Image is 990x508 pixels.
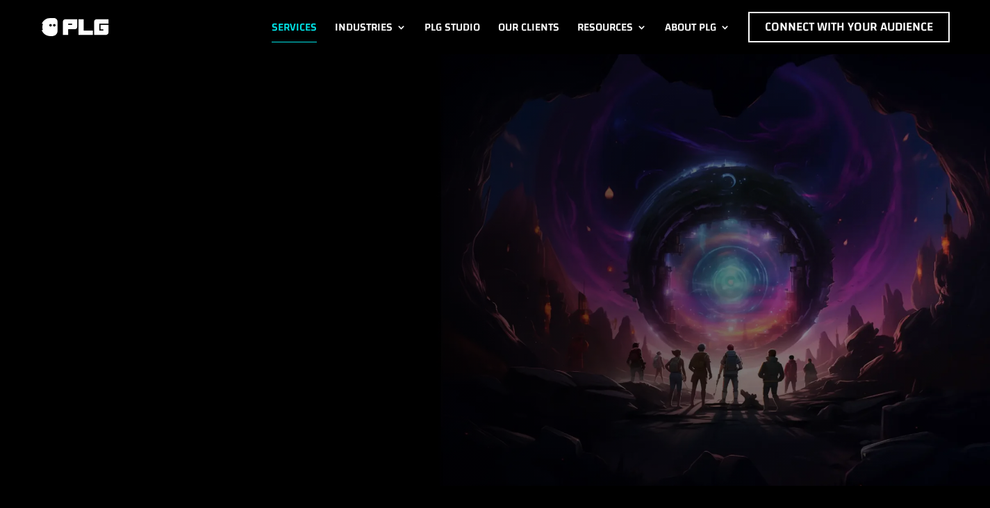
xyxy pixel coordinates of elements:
[665,12,730,42] a: About PLG
[424,12,480,42] a: PLG Studio
[748,12,950,42] a: Connect with Your Audience
[272,12,317,42] a: Services
[577,12,647,42] a: Resources
[498,12,559,42] a: Our Clients
[335,12,406,42] a: Industries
